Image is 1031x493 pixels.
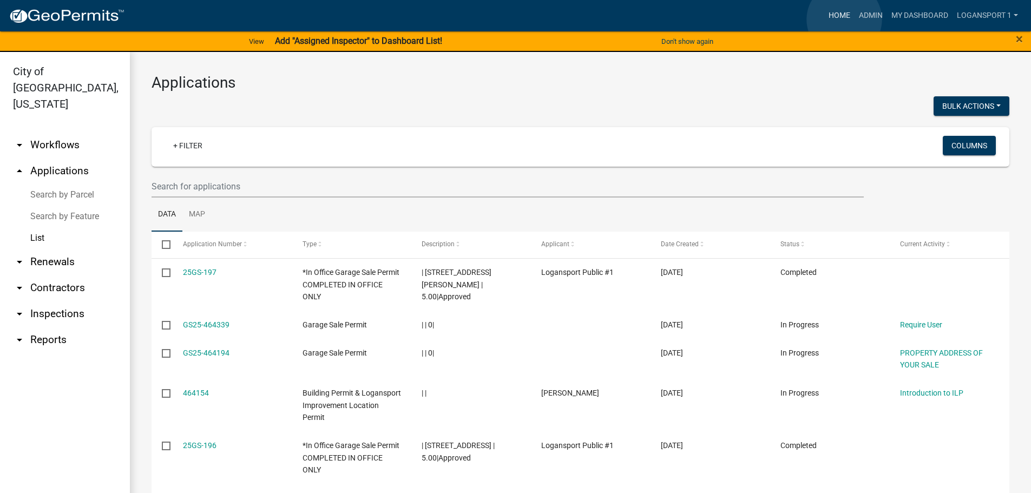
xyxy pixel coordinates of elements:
span: Completed [780,441,817,450]
span: × [1016,31,1023,47]
a: Logansport 1 [953,5,1022,26]
span: Logansport Public #1 [541,268,614,277]
span: Date Created [661,240,699,248]
span: 08/15/2025 [661,320,683,329]
span: *In Office Garage Sale Permit COMPLETED IN OFFICE ONLY [303,441,399,475]
a: 25GS-197 [183,268,216,277]
span: Applicant [541,240,569,248]
a: Map [182,198,212,232]
span: In Progress [780,389,819,397]
a: 25GS-196 [183,441,216,450]
button: Columns [943,136,996,155]
a: View [245,32,268,50]
datatable-header-cell: Current Activity [890,232,1009,258]
a: My Dashboard [887,5,953,26]
datatable-header-cell: Applicant [531,232,651,258]
span: Current Activity [900,240,945,248]
span: | 114 7th st | 5.00|Approved [422,441,495,462]
span: Paola Prieto [541,389,599,397]
button: Don't show again [657,32,718,50]
span: Application Number [183,240,242,248]
i: arrow_drop_down [13,307,26,320]
button: Bulk Actions [934,96,1009,116]
a: Data [152,198,182,232]
span: *In Office Garage Sale Permit COMPLETED IN OFFICE ONLY [303,268,399,301]
a: Require User [900,320,942,329]
h3: Applications [152,74,1009,92]
span: Building Permit & Logansport Improvement Location Permit [303,389,401,422]
span: Garage Sale Permit [303,320,367,329]
a: + Filter [165,136,211,155]
span: Status [780,240,799,248]
i: arrow_drop_down [13,139,26,152]
span: Completed [780,268,817,277]
a: GS25-464194 [183,349,229,357]
span: | 837 Bates St | 5.00|Approved [422,268,491,301]
datatable-header-cell: Status [770,232,890,258]
span: 08/15/2025 [661,349,683,357]
i: arrow_drop_down [13,333,26,346]
input: Search for applications [152,175,864,198]
span: | | 0| [422,320,434,329]
span: Description [422,240,455,248]
datatable-header-cell: Select [152,232,172,258]
span: Type [303,240,317,248]
i: arrow_drop_up [13,165,26,178]
a: Home [824,5,855,26]
span: 08/14/2025 [661,441,683,450]
a: Introduction to ILP [900,389,963,397]
a: Admin [855,5,887,26]
i: arrow_drop_down [13,255,26,268]
i: arrow_drop_down [13,281,26,294]
datatable-header-cell: Date Created [651,232,770,258]
span: Logansport Public #1 [541,441,614,450]
a: GS25-464339 [183,320,229,329]
datatable-header-cell: Application Number [172,232,292,258]
span: Garage Sale Permit [303,349,367,357]
a: PROPERTY ADDRESS OF YOUR SALE [900,349,983,370]
span: In Progress [780,349,819,357]
button: Close [1016,32,1023,45]
span: | | [422,389,426,397]
span: | | 0| [422,349,434,357]
datatable-header-cell: Type [292,232,411,258]
strong: Add "Assigned Inspector" to Dashboard List! [275,36,442,46]
a: 464154 [183,389,209,397]
span: 08/14/2025 [661,389,683,397]
datatable-header-cell: Description [411,232,531,258]
span: In Progress [780,320,819,329]
span: 08/15/2025 [661,268,683,277]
